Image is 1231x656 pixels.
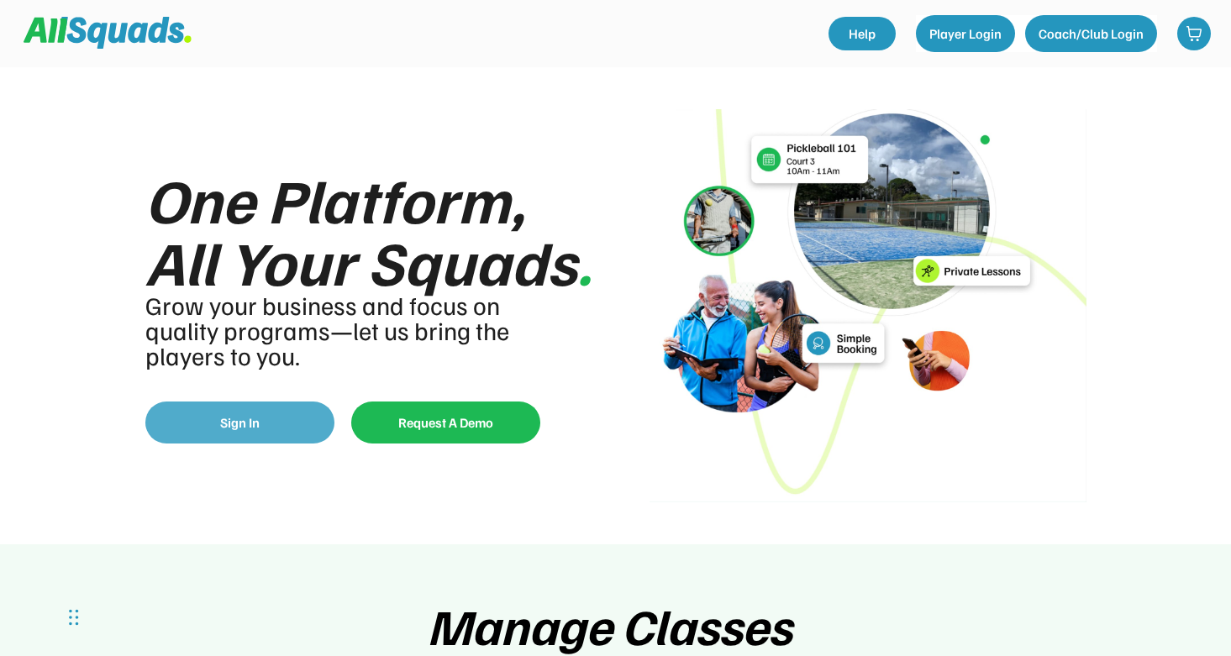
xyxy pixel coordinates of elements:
button: Player Login [916,15,1015,52]
div: Grow your business and focus on quality programs—let us bring the players to you. [145,292,528,368]
img: shopping-cart-01%20%281%29.svg [1186,25,1202,42]
button: Request A Demo [351,401,540,443]
img: Squad%20Logo.svg [24,17,192,49]
a: Help [829,17,896,50]
div: One Platform, All Your Squads [145,168,599,292]
font: . [576,222,592,300]
button: Sign In [145,401,334,443]
button: Coach/Club Login [1025,15,1157,52]
img: IMG_4856.png [650,109,1086,502]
